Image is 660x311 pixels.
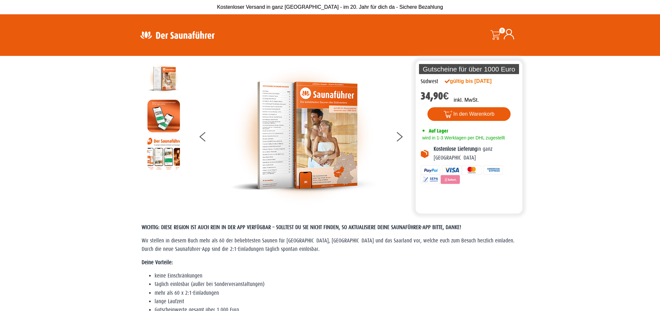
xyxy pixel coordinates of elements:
[155,289,518,297] li: mehr als 60 x 2:1-Einladungen
[155,280,518,289] li: täglich einlösbar (außer bei Sonderveranstaltungen)
[429,128,448,134] span: Auf Lager
[421,90,449,102] bdi: 34,90
[147,100,180,132] img: MOCKUP-iPhone_regional
[434,145,517,162] p: in ganz [GEOGRAPHIC_DATA]
[419,64,519,74] p: Gutscheine für über 1000 Euro
[142,259,173,266] strong: Deine Vorteile:
[454,96,479,104] p: inkl. MwSt.
[434,146,477,152] b: Kostenlose Lieferung
[421,135,505,140] span: wird in 1-3 Werktagen per DHL zugestellt
[230,62,376,209] img: der-saunafuehrer-2025-suedwest
[155,297,518,306] li: lange Laufzeit
[499,28,505,33] span: 0
[421,77,438,86] div: Südwest
[155,272,518,280] li: keine Einschränkungen
[147,62,180,95] img: der-saunafuehrer-2025-suedwest
[443,90,449,102] span: €
[427,107,511,121] button: In den Warenkorb
[445,77,506,85] div: gültig bis [DATE]
[142,224,461,230] span: WICHTIG: DIESE REGION IST AUCH REIN IN DER APP VERFÜGBAR – SOLLTEST DU SIE NICHT FINDEN, SO AKTUA...
[142,238,514,252] span: Wir stellen in diesem Buch mehr als 60 der beliebtesten Saunen für [GEOGRAPHIC_DATA], [GEOGRAPHIC...
[217,4,443,10] span: Kostenloser Versand in ganz [GEOGRAPHIC_DATA] - im 20. Jahr für dich da - Sichere Bezahlung
[147,137,180,170] img: Anleitung7tn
